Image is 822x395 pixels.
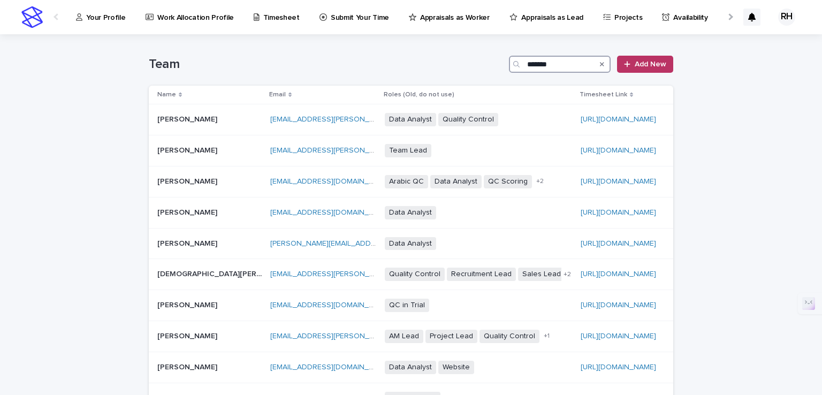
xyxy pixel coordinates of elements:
[484,175,532,188] span: QC Scoring
[270,363,391,371] a: [EMAIL_ADDRESS][DOMAIN_NAME]
[581,332,656,340] a: [URL][DOMAIN_NAME]
[157,330,219,341] p: [PERSON_NAME]
[430,175,482,188] span: Data Analyst
[438,113,498,126] span: Quality Control
[385,268,445,281] span: Quality Control
[518,268,565,281] span: Sales Lead
[149,166,673,197] tr: [PERSON_NAME][PERSON_NAME] [EMAIL_ADDRESS][DOMAIN_NAME] Arabic QCData AnalystQC Scoring+2[URL][DO...
[509,56,611,73] input: Search
[581,240,656,247] a: [URL][DOMAIN_NAME]
[149,57,505,72] h1: Team
[270,116,392,123] a: [EMAIL_ADDRESS][PERSON_NAME]
[385,237,436,250] span: Data Analyst
[581,147,656,154] a: [URL][DOMAIN_NAME]
[157,268,264,279] p: [DEMOGRAPHIC_DATA][PERSON_NAME]
[385,144,431,157] span: Team Lead
[270,332,392,340] a: [EMAIL_ADDRESS][PERSON_NAME]
[149,228,673,259] tr: [PERSON_NAME][PERSON_NAME] [PERSON_NAME][EMAIL_ADDRESS][PERSON_NAME] Data Analyst[URL][DOMAIN_NAME]
[635,60,666,68] span: Add New
[536,178,544,185] span: + 2
[580,89,627,101] p: Timesheet Link
[385,206,436,219] span: Data Analyst
[270,301,391,309] a: [EMAIL_ADDRESS][DOMAIN_NAME]
[157,361,219,372] p: [PERSON_NAME]
[270,178,391,185] a: [EMAIL_ADDRESS][DOMAIN_NAME]
[149,259,673,290] tr: [DEMOGRAPHIC_DATA][PERSON_NAME][DEMOGRAPHIC_DATA][PERSON_NAME] [EMAIL_ADDRESS][PERSON_NAME] Quali...
[479,330,539,343] span: Quality Control
[438,361,474,374] span: Website
[385,113,436,126] span: Data Analyst
[157,299,219,310] p: Maniha Hashmi
[269,89,286,101] p: Email
[21,6,43,28] img: stacker-logo-s-only.png
[617,56,673,73] a: Add New
[425,330,477,343] span: Project Lead
[149,104,673,135] tr: [PERSON_NAME][PERSON_NAME] [EMAIL_ADDRESS][PERSON_NAME] Data AnalystQuality Control[URL][DOMAIN_N...
[157,175,219,186] p: [PERSON_NAME]
[149,135,673,166] tr: [PERSON_NAME][PERSON_NAME] [EMAIL_ADDRESS][PERSON_NAME] Team Lead[URL][DOMAIN_NAME]
[385,330,423,343] span: AM Lead
[581,178,656,185] a: [URL][DOMAIN_NAME]
[149,290,673,321] tr: [PERSON_NAME][PERSON_NAME] [EMAIL_ADDRESS][DOMAIN_NAME] QC in Trial[URL][DOMAIN_NAME]
[157,144,219,155] p: [PERSON_NAME]
[149,352,673,383] tr: [PERSON_NAME][PERSON_NAME] [EMAIL_ADDRESS][DOMAIN_NAME] Data AnalystWebsite[URL][DOMAIN_NAME]
[157,113,219,124] p: [PERSON_NAME]
[564,271,571,278] span: + 2
[581,301,656,309] a: [URL][DOMAIN_NAME]
[581,270,656,278] a: [URL][DOMAIN_NAME]
[270,270,392,278] a: [EMAIL_ADDRESS][PERSON_NAME]
[544,333,550,339] span: + 1
[581,116,656,123] a: [URL][DOMAIN_NAME]
[157,237,219,248] p: [PERSON_NAME]
[581,363,656,371] a: [URL][DOMAIN_NAME]
[270,240,450,247] a: [PERSON_NAME][EMAIL_ADDRESS][PERSON_NAME]
[385,175,428,188] span: Arabic QC
[581,209,656,216] a: [URL][DOMAIN_NAME]
[384,89,454,101] p: Roles (Old, do not use)
[157,206,219,217] p: [PERSON_NAME]
[385,299,429,312] span: QC in Trial
[149,197,673,228] tr: [PERSON_NAME][PERSON_NAME] [EMAIL_ADDRESS][DOMAIN_NAME] Data Analyst[URL][DOMAIN_NAME]
[270,209,391,216] a: [EMAIL_ADDRESS][DOMAIN_NAME]
[778,9,795,26] div: RH
[149,321,673,352] tr: [PERSON_NAME][PERSON_NAME] [EMAIL_ADDRESS][PERSON_NAME] AM LeadProject LeadQuality Control+1[URL]...
[270,147,392,154] a: [EMAIL_ADDRESS][PERSON_NAME]
[157,89,176,101] p: Name
[385,361,436,374] span: Data Analyst
[447,268,516,281] span: Recruitment Lead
